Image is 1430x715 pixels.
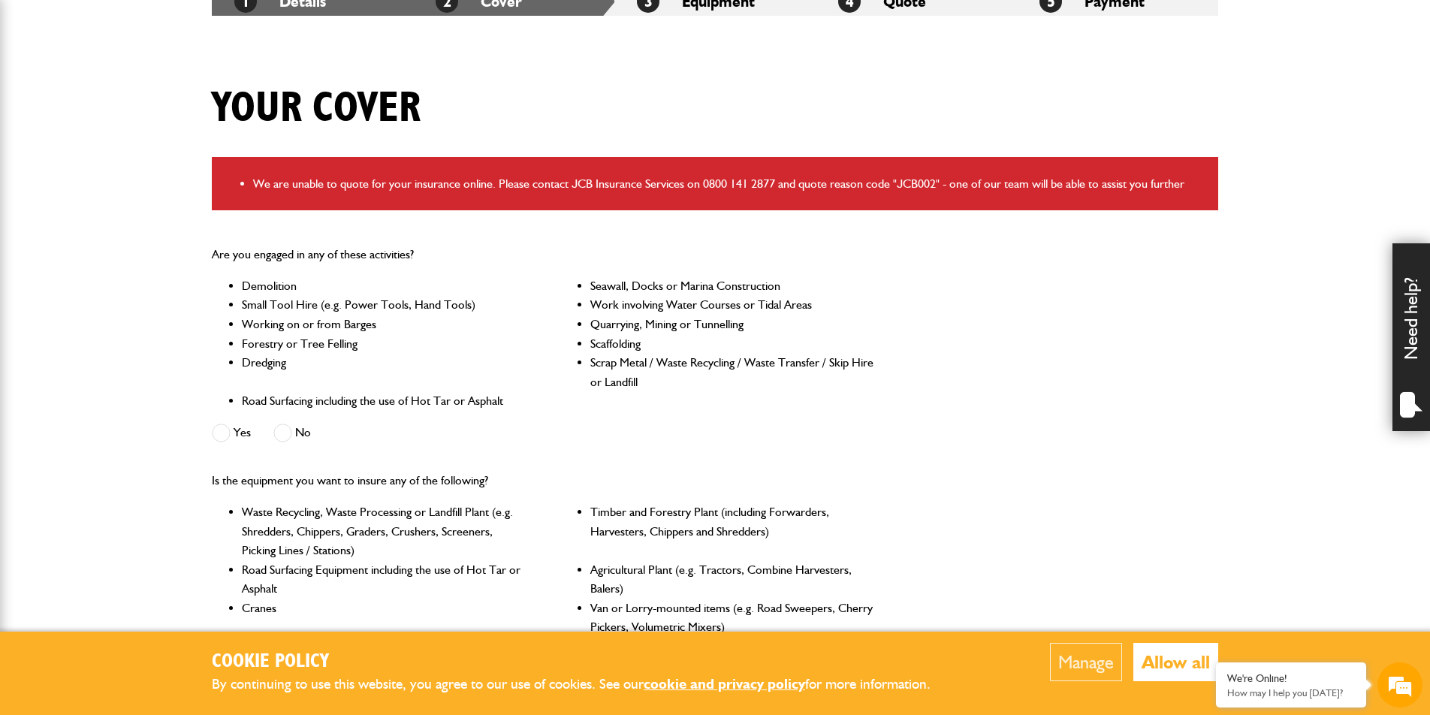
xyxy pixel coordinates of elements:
[590,295,875,315] li: Work involving Water Courses or Tidal Areas
[212,83,421,134] h1: Your cover
[1227,672,1355,685] div: We're Online!
[590,502,875,560] li: Timber and Forestry Plant (including Forwarders, Harvesters, Chippers and Shredders)
[590,276,875,296] li: Seawall, Docks or Marina Construction
[242,560,526,599] li: Road Surfacing Equipment including the use of Hot Tar or Asphalt
[242,334,526,354] li: Forestry or Tree Felling
[253,174,1207,194] li: We are unable to quote for your insurance online. Please contact JCB Insurance Services on 0800 1...
[644,675,805,692] a: cookie and privacy policy
[212,424,251,442] label: Yes
[590,334,875,354] li: Scaffolding
[242,276,526,296] li: Demolition
[1133,643,1218,681] button: Allow all
[212,673,955,696] p: By continuing to use this website, you agree to our use of cookies. See our for more information.
[590,353,875,391] li: Scrap Metal / Waste Recycling / Waste Transfer / Skip Hire or Landfill
[590,315,875,334] li: Quarrying, Mining or Tunnelling
[1050,643,1122,681] button: Manage
[242,599,526,637] li: Cranes
[242,315,526,334] li: Working on or from Barges
[212,471,875,490] p: Is the equipment you want to insure any of the following?
[212,245,875,264] p: Are you engaged in any of these activities?
[242,295,526,315] li: Small Tool Hire (e.g. Power Tools, Hand Tools)
[1392,243,1430,431] div: Need help?
[273,424,311,442] label: No
[590,560,875,599] li: Agricultural Plant (e.g. Tractors, Combine Harvesters, Balers)
[242,391,526,411] li: Road Surfacing including the use of Hot Tar or Asphalt
[212,650,955,674] h2: Cookie Policy
[590,599,875,637] li: Van or Lorry-mounted items (e.g. Road Sweepers, Cherry Pickers, Volumetric Mixers)
[1227,687,1355,698] p: How may I help you today?
[242,353,526,391] li: Dredging
[242,502,526,560] li: Waste Recycling, Waste Processing or Landfill Plant (e.g. Shredders, Chippers, Graders, Crushers,...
